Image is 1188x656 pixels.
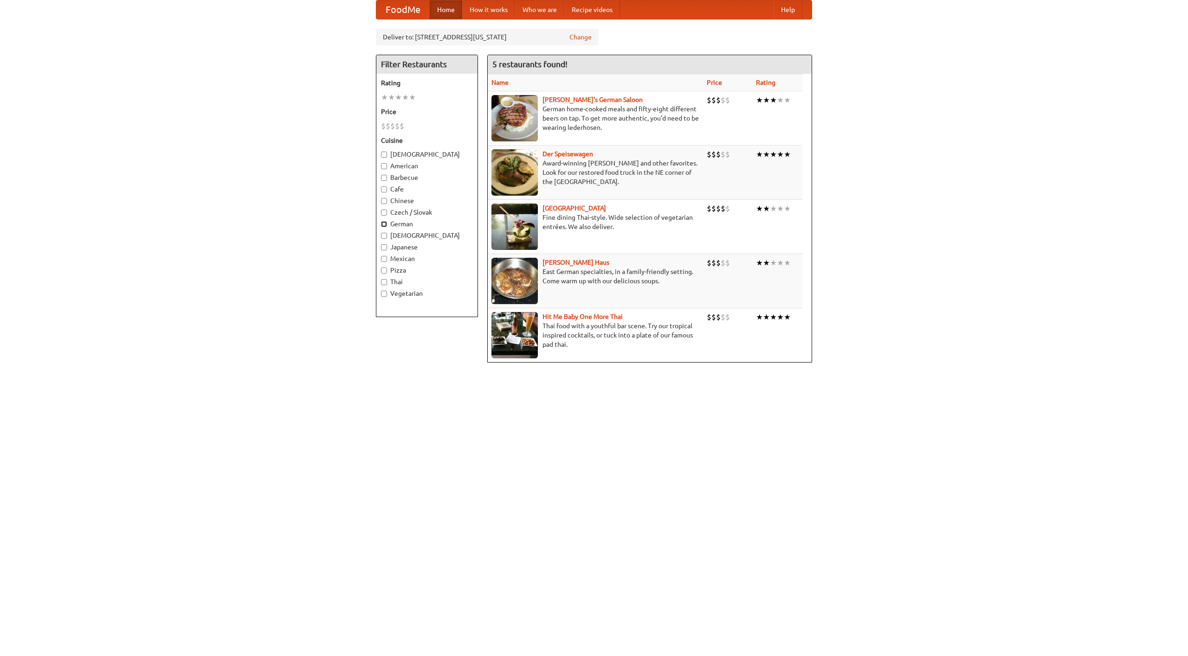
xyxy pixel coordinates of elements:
li: $ [707,95,711,105]
a: [PERSON_NAME] Haus [542,259,609,266]
li: ★ [777,312,784,322]
a: [GEOGRAPHIC_DATA] [542,204,606,212]
label: American [381,161,473,171]
input: Mexican [381,256,387,262]
li: $ [711,312,716,322]
label: Thai [381,277,473,287]
li: ★ [402,92,409,102]
a: Der Speisewagen [542,150,593,158]
li: ★ [770,312,777,322]
li: $ [711,258,716,268]
li: ★ [763,149,770,159]
li: $ [707,149,711,159]
img: satay.jpg [491,204,538,250]
li: ★ [756,204,763,214]
input: [DEMOGRAPHIC_DATA] [381,233,387,239]
input: American [381,163,387,169]
li: $ [716,95,721,105]
li: $ [716,312,721,322]
li: ★ [777,149,784,159]
li: ★ [388,92,395,102]
li: ★ [784,312,791,322]
li: ★ [756,312,763,322]
li: $ [707,204,711,214]
a: Change [569,32,592,42]
img: speisewagen.jpg [491,149,538,196]
li: $ [725,258,730,268]
label: Japanese [381,242,473,252]
li: $ [707,258,711,268]
a: Rating [756,79,775,86]
label: German [381,219,473,229]
li: ★ [756,95,763,105]
input: Pizza [381,267,387,274]
img: kohlhaus.jpg [491,258,538,304]
li: ★ [763,312,770,322]
li: ★ [395,92,402,102]
li: $ [711,95,716,105]
input: Vegetarian [381,291,387,297]
li: ★ [784,95,791,105]
li: $ [716,204,721,214]
label: [DEMOGRAPHIC_DATA] [381,150,473,159]
li: $ [711,149,716,159]
label: [DEMOGRAPHIC_DATA] [381,231,473,240]
h4: Filter Restaurants [376,55,478,74]
li: ★ [777,204,784,214]
li: ★ [770,149,777,159]
li: ★ [784,258,791,268]
h5: Rating [381,78,473,88]
input: Chinese [381,198,387,204]
li: $ [711,204,716,214]
li: $ [725,204,730,214]
input: Czech / Slovak [381,210,387,216]
h5: Price [381,107,473,116]
img: babythai.jpg [491,312,538,358]
a: Help [774,0,802,19]
li: ★ [770,95,777,105]
a: How it works [462,0,515,19]
a: Price [707,79,722,86]
p: Award-winning [PERSON_NAME] and other favorites. Look for our restored food truck in the NE corne... [491,159,699,186]
li: $ [716,258,721,268]
label: Chinese [381,196,473,205]
h5: Cuisine [381,136,473,145]
li: $ [381,121,386,131]
input: Barbecue [381,175,387,181]
div: Deliver to: [STREET_ADDRESS][US_STATE] [376,29,599,45]
li: ★ [409,92,416,102]
li: ★ [784,204,791,214]
label: Barbecue [381,173,473,182]
label: Cafe [381,185,473,194]
a: Name [491,79,509,86]
li: ★ [756,258,763,268]
a: Who we are [515,0,564,19]
li: ★ [770,204,777,214]
li: ★ [777,258,784,268]
li: $ [721,258,725,268]
li: ★ [381,92,388,102]
li: $ [395,121,400,131]
li: ★ [756,149,763,159]
li: ★ [777,95,784,105]
input: Thai [381,279,387,285]
input: Cafe [381,186,387,192]
li: ★ [763,258,770,268]
p: German home-cooked meals and fifty-eight different beers on tap. To get more authentic, you'd nee... [491,104,699,132]
li: ★ [784,149,791,159]
li: $ [707,312,711,322]
li: $ [721,95,725,105]
p: Fine dining Thai-style. Wide selection of vegetarian entrées. We also deliver. [491,213,699,231]
li: $ [386,121,390,131]
li: $ [721,149,725,159]
ng-pluralize: 5 restaurants found! [492,60,568,69]
label: Pizza [381,266,473,275]
li: ★ [770,258,777,268]
a: [PERSON_NAME]'s German Saloon [542,96,643,103]
li: $ [721,312,725,322]
a: Hit Me Baby One More Thai [542,313,623,320]
img: esthers.jpg [491,95,538,141]
label: Mexican [381,254,473,263]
